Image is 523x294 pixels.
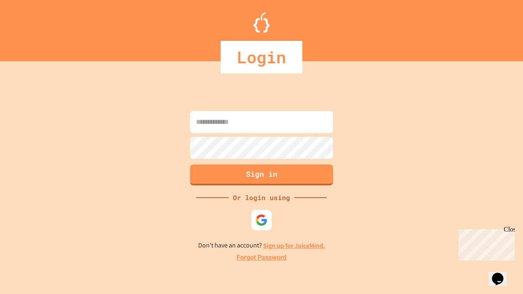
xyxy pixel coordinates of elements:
img: Logo.svg [253,12,270,33]
iframe: chat widget [489,261,515,286]
img: google-icon.svg [255,214,268,226]
a: Sign up for JuiceMind. [263,241,325,250]
div: Chat with us now!Close [3,3,56,52]
div: Or login using [229,193,294,203]
a: Forgot Password [237,253,286,263]
div: Login [221,41,302,73]
button: Sign in [190,165,333,185]
p: Don't have an account? [198,241,325,251]
iframe: chat widget [455,226,515,261]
